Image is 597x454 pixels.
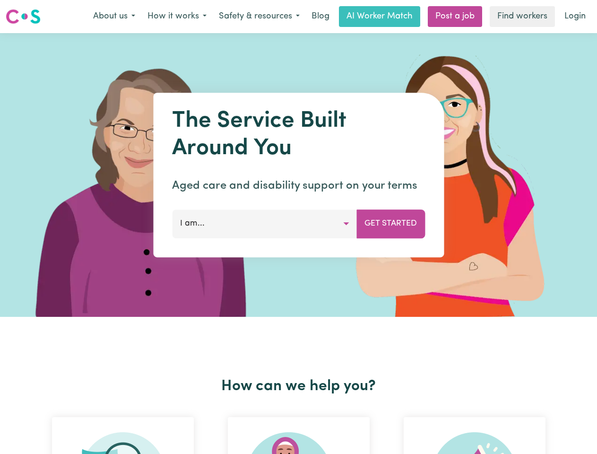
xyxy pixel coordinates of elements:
a: Post a job [428,6,482,27]
a: Blog [306,6,335,27]
button: I am... [172,210,357,238]
img: Careseekers logo [6,8,41,25]
a: Login [559,6,591,27]
button: Safety & resources [213,7,306,26]
a: AI Worker Match [339,6,420,27]
h2: How can we help you? [35,377,562,395]
a: Find workers [490,6,555,27]
button: Get Started [356,210,425,238]
a: Careseekers logo [6,6,41,27]
button: About us [87,7,141,26]
button: How it works [141,7,213,26]
p: Aged care and disability support on your terms [172,177,425,194]
h1: The Service Built Around You [172,108,425,162]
